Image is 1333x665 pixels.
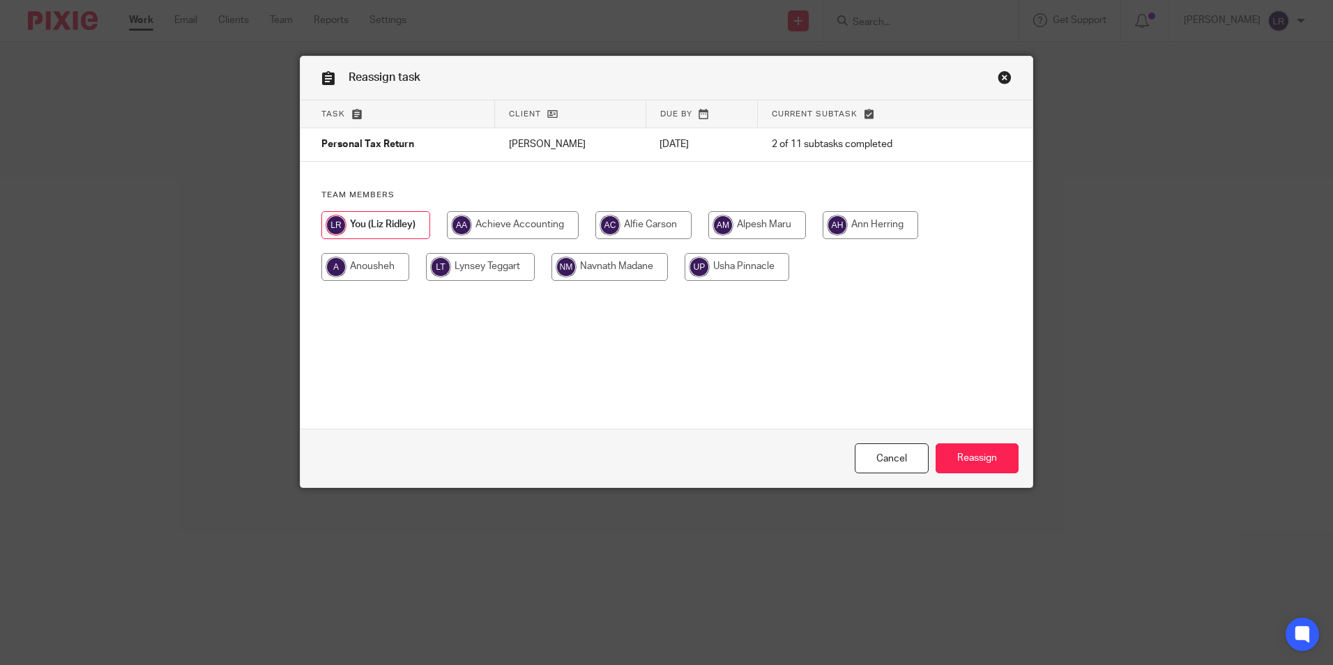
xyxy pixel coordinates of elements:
span: Due by [660,110,692,118]
td: 2 of 11 subtasks completed [758,128,973,162]
span: Reassign task [349,72,420,83]
p: [DATE] [660,137,743,151]
span: Current subtask [772,110,858,118]
span: Personal Tax Return [321,140,414,150]
a: Close this dialog window [855,443,929,473]
span: Client [509,110,541,118]
h4: Team members [321,190,1012,201]
a: Close this dialog window [998,70,1012,89]
input: Reassign [936,443,1019,473]
p: [PERSON_NAME] [509,137,632,151]
span: Task [321,110,345,118]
